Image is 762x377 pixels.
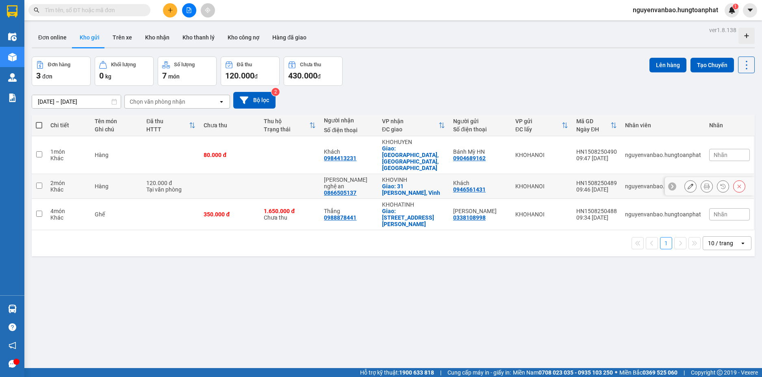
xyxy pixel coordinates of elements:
div: Chưa thu [264,208,316,221]
span: đ [254,73,258,80]
div: KHOHANOI [515,152,568,158]
span: đơn [42,73,52,80]
span: | [684,368,685,377]
span: question-circle [9,323,16,331]
button: Số lượng7món [158,57,217,86]
span: caret-down [747,7,754,14]
th: Toggle SortBy [511,115,572,136]
button: Đơn hàng3đơn [32,57,91,86]
div: Hàng [95,152,138,158]
div: 09:34 [DATE] [576,214,617,221]
sup: 1 [733,4,738,9]
div: Đã thu [237,62,252,68]
div: Giao: 188 Nguyễn Huy Tự, HT [382,208,445,227]
div: Đơn hàng [48,62,70,68]
div: Anh Bách [453,208,507,214]
div: Tại văn phòng [146,186,195,193]
div: KHOVINH [382,177,445,183]
img: icon-new-feature [728,7,736,14]
div: nguyenvanbao.hungtoanphat [625,152,701,158]
span: notification [9,342,16,349]
div: Ngày ĐH [576,126,610,133]
div: 09:47 [DATE] [576,155,617,161]
button: aim [201,3,215,17]
span: Nhãn [714,211,727,218]
div: HN1508250489 [576,180,617,186]
strong: 1900 633 818 [399,369,434,376]
button: Hàng đã giao [266,28,313,47]
div: Trạng thái [264,126,309,133]
span: search [34,7,39,13]
div: 0866505137 [324,190,356,196]
span: đ [317,73,321,80]
span: 0 [99,71,104,81]
button: file-add [182,3,196,17]
img: warehouse-icon [8,73,17,82]
button: Khối lượng0kg [95,57,154,86]
div: Khách [453,180,507,186]
div: Gia Dụng nghệ an [324,177,373,190]
li: Hotline: 0932685789 [45,40,185,50]
div: 0946561431 [453,186,486,193]
img: logo-vxr [7,5,17,17]
button: Kho gửi [73,28,106,47]
input: Tìm tên, số ĐT hoặc mã đơn [45,6,141,15]
div: KHOHANOI [515,183,568,190]
div: Khác [50,186,87,193]
span: plus [167,7,173,13]
div: Đã thu [146,118,189,124]
button: 1 [660,237,672,249]
div: Nhãn [709,122,750,129]
div: nguyenvanbao.hungtoanphat [625,183,701,190]
div: ĐC lấy [515,126,562,133]
b: Gửi khách hàng [77,52,152,62]
span: 1 [734,4,737,9]
div: Khác [50,214,87,221]
div: 1.650.000 đ [264,208,316,214]
button: Kho thanh lý [176,28,221,47]
button: Chưa thu430.000đ [284,57,343,86]
span: 7 [162,71,167,81]
div: 80.000 đ [204,152,256,158]
th: Toggle SortBy [378,115,449,136]
li: 115 Hà Huy Tập, thị trấn [GEOGRAPHIC_DATA], [GEOGRAPHIC_DATA] [45,20,185,40]
div: 0338108998 [453,214,486,221]
span: 120.000 [225,71,254,81]
div: Khác [50,155,87,161]
button: Đã thu120.000đ [221,57,280,86]
div: Ghế [95,211,138,218]
svg: open [218,98,225,105]
div: Thu hộ [264,118,309,124]
img: logo.jpg [10,10,51,51]
span: 3 [36,71,41,81]
span: Nhãn [714,152,727,158]
div: 350.000 đ [204,211,256,218]
div: Mã GD [576,118,610,124]
div: HTTT [146,126,189,133]
input: Select a date range. [32,95,121,108]
div: Giao: 31 Lý Tự Trọng, Vinh [382,183,445,196]
div: nguyenvanbao.hungtoanphat [625,211,701,218]
span: Miền Nam [513,368,613,377]
div: KHOHUYEN [382,139,445,145]
img: warehouse-icon [8,305,17,313]
div: HN1508250488 [576,208,617,214]
button: caret-down [743,3,757,17]
div: Chi tiết [50,122,87,129]
strong: 0369 525 060 [643,369,677,376]
img: solution-icon [8,94,17,102]
button: Tạo Chuyến [690,58,734,72]
div: KHOHANOI [515,211,568,218]
button: Bộ lọc [233,92,276,109]
span: Miền Bắc [619,368,677,377]
span: Cung cấp máy in - giấy in: [447,368,511,377]
th: Toggle SortBy [572,115,621,136]
div: 2 món [50,180,87,186]
div: Nhân viên [625,122,701,129]
button: Trên xe [106,28,139,47]
div: ver 1.8.138 [709,26,736,35]
span: 430.000 [288,71,317,81]
button: Lên hàng [649,58,686,72]
button: Kho nhận [139,28,176,47]
div: Khối lượng [111,62,136,68]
